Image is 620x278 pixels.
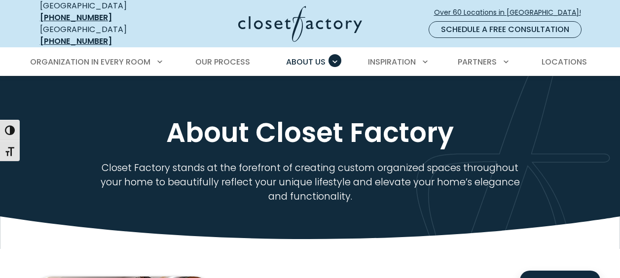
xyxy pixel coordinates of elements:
a: Over 60 Locations in [GEOGRAPHIC_DATA]! [434,4,589,21]
a: [PHONE_NUMBER] [40,12,112,23]
img: Closet Factory Logo [238,6,362,42]
span: Inspiration [368,56,416,68]
a: Schedule a Free Consultation [429,21,582,38]
nav: Primary Menu [23,48,597,76]
a: [PHONE_NUMBER] [40,35,112,47]
span: About Us [286,56,326,68]
span: Locations [542,56,587,68]
h1: About Closet Factory [38,116,583,149]
span: Organization in Every Room [30,56,150,68]
span: Over 60 Locations in [GEOGRAPHIC_DATA]! [434,7,589,18]
span: Our Process [195,56,250,68]
div: [GEOGRAPHIC_DATA] [40,24,161,47]
span: Partners [458,56,497,68]
p: Closet Factory stands at the forefront of creating custom organized spaces throughout your home t... [84,161,536,204]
